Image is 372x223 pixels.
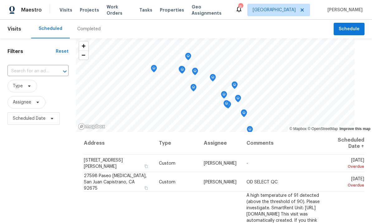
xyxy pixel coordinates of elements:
a: OpenStreetMap [308,127,338,131]
button: Copy Address [143,185,149,191]
div: Map marker [241,109,247,119]
th: Comments [241,132,326,155]
span: Maestro [21,7,42,13]
div: Map marker [221,91,227,101]
div: Scheduled [39,26,62,32]
div: Map marker [151,65,157,75]
div: Map marker [179,66,185,76]
div: Map marker [185,53,191,62]
div: Map marker [225,101,231,111]
span: [STREET_ADDRESS][PERSON_NAME] [84,158,123,169]
span: - [246,161,248,166]
span: Geo Assignments [192,4,228,16]
input: Search for an address... [7,66,51,76]
div: Map marker [235,95,241,104]
span: Projects [80,7,99,13]
a: Improve this map [340,127,370,131]
span: Visits [7,22,21,36]
div: Map marker [223,100,230,110]
span: Zoom out [79,51,88,60]
span: [PERSON_NAME] [325,7,363,13]
canvas: Map [76,38,355,132]
span: Assignee [13,99,31,105]
span: Custom [159,180,175,184]
span: Work Orders [107,4,132,16]
span: Custom [159,161,175,166]
span: [GEOGRAPHIC_DATA] [253,7,296,13]
div: Map marker [192,68,198,77]
button: Open [60,67,69,76]
span: Properties [160,7,184,13]
div: Overdue [331,182,364,188]
button: Copy Address [143,163,149,169]
span: Type [13,83,23,89]
span: [PERSON_NAME] [204,180,236,184]
span: Visits [60,7,72,13]
div: Map marker [210,74,216,84]
th: Address [83,132,154,155]
span: Schedule [339,25,360,33]
button: Zoom in [79,41,88,51]
div: Reset [56,48,69,55]
a: Mapbox homepage [78,123,105,130]
button: Zoom out [79,51,88,60]
span: [PERSON_NAME] [204,161,236,166]
button: Schedule [334,23,365,36]
span: 27598 Paseo [MEDICAL_DATA], San Juan Capistrano, CA 92675 [84,173,147,190]
div: Map marker [190,84,197,94]
div: 8 [238,4,243,10]
th: Scheduled Date ↑ [326,132,365,155]
div: Map marker [231,81,238,91]
th: Assignee [199,132,241,155]
th: Type [154,132,199,155]
span: Tasks [139,8,152,12]
div: Map marker [247,126,253,136]
span: Scheduled Date [13,115,45,122]
span: [DATE] [331,158,364,170]
a: Mapbox [289,127,307,131]
h1: Filters [7,48,56,55]
span: [DATE] [331,177,364,188]
div: Map marker [179,66,185,75]
span: OD SELECT QC [246,180,278,184]
div: Overdue [331,163,364,170]
div: Completed [77,26,101,32]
